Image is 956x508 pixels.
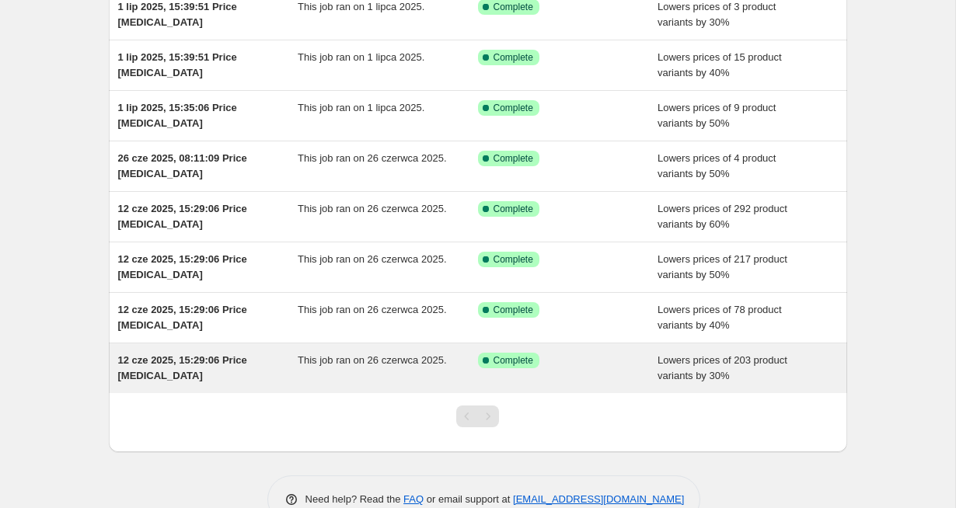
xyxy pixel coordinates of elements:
span: 1 lip 2025, 15:39:51 Price [MEDICAL_DATA] [118,1,237,28]
nav: Pagination [456,405,499,427]
span: Lowers prices of 217 product variants by 50% [658,253,787,280]
span: Lowers prices of 4 product variants by 50% [658,152,776,179]
span: or email support at [424,493,513,505]
span: This job ran on 26 czerwca 2025. [298,253,447,265]
span: This job ran on 1 lipca 2025. [298,102,424,113]
span: This job ran on 1 lipca 2025. [298,51,424,63]
span: Complete [494,203,533,215]
span: Lowers prices of 9 product variants by 50% [658,102,776,129]
span: 12 cze 2025, 15:29:06 Price [MEDICAL_DATA] [118,354,247,381]
span: 1 lip 2025, 15:39:51 Price [MEDICAL_DATA] [118,51,237,78]
span: Complete [494,253,533,266]
span: This job ran on 26 czerwca 2025. [298,354,447,366]
span: Lowers prices of 203 product variants by 30% [658,354,787,381]
span: This job ran on 26 czerwca 2025. [298,304,447,315]
a: [EMAIL_ADDRESS][DOMAIN_NAME] [513,493,684,505]
span: Lowers prices of 292 product variants by 60% [658,203,787,230]
span: Complete [494,1,533,13]
span: Complete [494,152,533,165]
span: Complete [494,102,533,114]
span: Lowers prices of 78 product variants by 40% [658,304,782,331]
span: Complete [494,354,533,367]
a: FAQ [403,493,424,505]
span: Lowers prices of 3 product variants by 30% [658,1,776,28]
span: Complete [494,51,533,64]
span: This job ran on 1 lipca 2025. [298,1,424,12]
span: 12 cze 2025, 15:29:06 Price [MEDICAL_DATA] [118,203,247,230]
span: Need help? Read the [305,493,404,505]
span: 12 cze 2025, 15:29:06 Price [MEDICAL_DATA] [118,253,247,280]
span: Complete [494,304,533,316]
span: 26 cze 2025, 08:11:09 Price [MEDICAL_DATA] [118,152,247,179]
span: Lowers prices of 15 product variants by 40% [658,51,782,78]
span: This job ran on 26 czerwca 2025. [298,152,447,164]
span: This job ran on 26 czerwca 2025. [298,203,447,214]
span: 1 lip 2025, 15:35:06 Price [MEDICAL_DATA] [118,102,237,129]
span: 12 cze 2025, 15:29:06 Price [MEDICAL_DATA] [118,304,247,331]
